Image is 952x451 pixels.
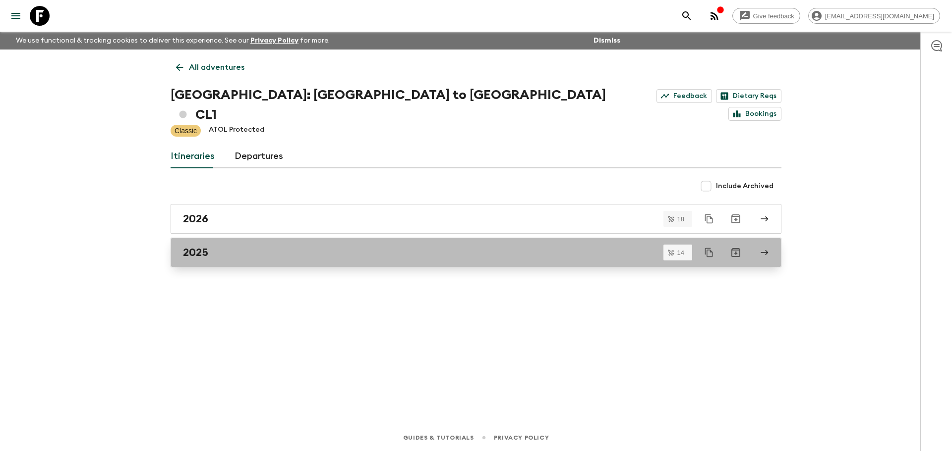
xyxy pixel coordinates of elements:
[700,210,718,228] button: Duplicate
[591,34,623,48] button: Dismiss
[677,6,697,26] button: search adventures
[183,212,208,225] h2: 2026
[6,6,26,26] button: menu
[656,89,712,103] a: Feedback
[494,432,549,443] a: Privacy Policy
[171,57,250,77] a: All adventures
[726,243,746,262] button: Archive
[171,204,781,234] a: 2026
[12,32,334,50] p: We use functional & tracking cookies to deliver this experience. See our for more.
[250,37,298,44] a: Privacy Policy
[175,126,197,136] p: Classic
[716,181,773,191] span: Include Archived
[171,145,215,168] a: Itineraries
[403,432,474,443] a: Guides & Tutorials
[808,8,940,24] div: [EMAIL_ADDRESS][DOMAIN_NAME]
[183,246,208,259] h2: 2025
[732,8,800,24] a: Give feedback
[726,209,746,229] button: Archive
[820,12,940,20] span: [EMAIL_ADDRESS][DOMAIN_NAME]
[671,216,690,222] span: 18
[748,12,800,20] span: Give feedback
[716,89,781,103] a: Dietary Reqs
[171,238,781,267] a: 2025
[235,145,283,168] a: Departures
[171,85,608,125] h1: [GEOGRAPHIC_DATA]: [GEOGRAPHIC_DATA] to [GEOGRAPHIC_DATA] CL1
[671,250,690,256] span: 14
[700,244,718,261] button: Duplicate
[209,125,264,137] p: ATOL Protected
[728,107,781,121] a: Bookings
[189,61,244,73] p: All adventures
